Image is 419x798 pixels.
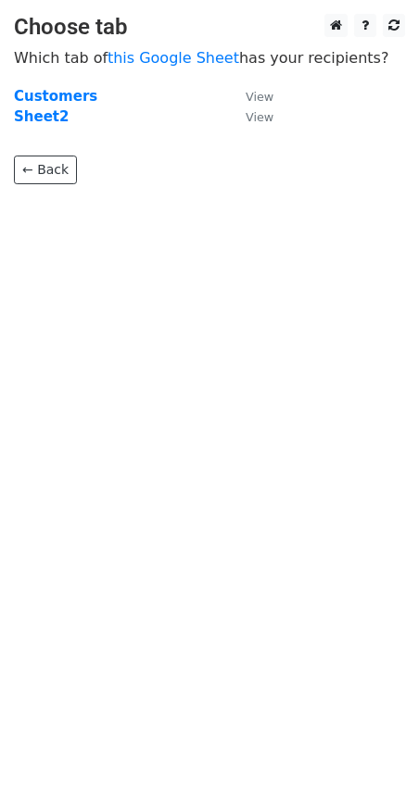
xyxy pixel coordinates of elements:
[14,88,97,105] a: Customers
[14,48,405,68] p: Which tab of has your recipients?
[227,108,273,125] a: View
[14,108,69,125] a: Sheet2
[227,88,273,105] a: View
[14,156,77,184] a: ← Back
[246,90,273,104] small: View
[246,110,273,124] small: View
[108,49,239,67] a: this Google Sheet
[14,14,405,41] h3: Choose tab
